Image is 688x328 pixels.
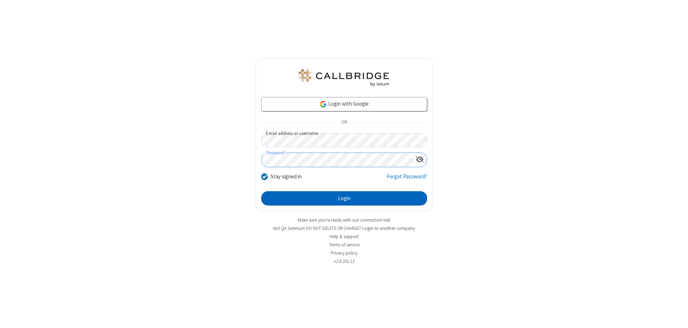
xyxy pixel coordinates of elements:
input: Email address or username [261,133,427,147]
li: v2.6.351.13 [255,258,433,265]
a: Help & support [330,233,359,240]
a: Login with Google [261,97,427,111]
span: OR [338,117,350,127]
button: Login to another company [362,225,415,232]
iframe: Chat [670,309,683,323]
button: Login [261,191,427,206]
li: Not QA Selenium DO NOT DELETE OR CHANGE? [255,225,433,232]
img: QA Selenium DO NOT DELETE OR CHANGE [297,69,391,86]
a: Privacy policy [331,250,358,256]
input: Password [262,153,413,167]
img: google-icon.png [319,100,327,108]
a: Terms of service [329,242,359,248]
a: Make sure you're ready with our connection test [298,217,390,223]
a: Forgot Password? [387,173,427,186]
label: Stay signed in [271,173,302,181]
div: Show password [413,153,427,166]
